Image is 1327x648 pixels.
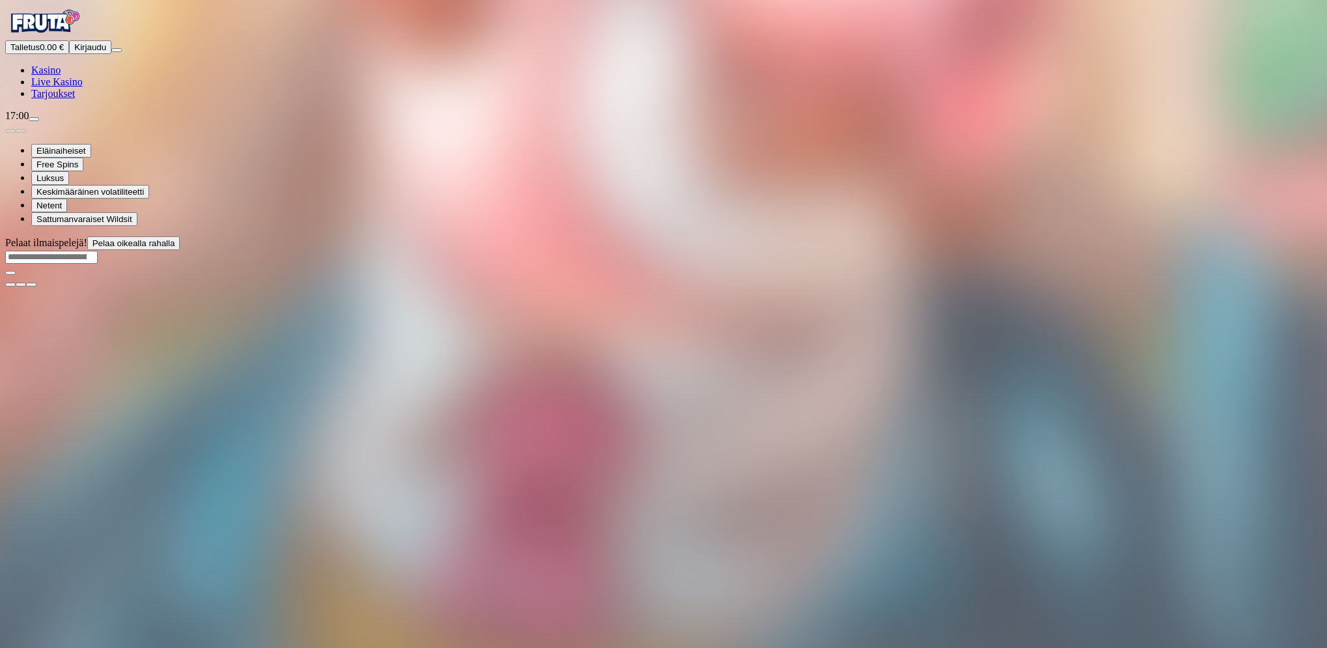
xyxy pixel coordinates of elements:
span: Pelaa oikealla rahalla [93,238,175,248]
div: Pelaat ilmaispelejä! [5,236,1322,250]
button: Free Spins [31,158,83,171]
button: Talletusplus icon0.00 € [5,40,69,54]
button: Netent [31,199,67,212]
nav: Primary [5,5,1322,100]
img: Fruta [5,5,83,38]
span: Sattumanvaraiset Wildsit [36,214,132,224]
a: Fruta [5,29,83,40]
button: Pelaa oikealla rahalla [87,236,180,250]
button: Kirjaudu [69,40,111,54]
span: Eläinaiheiset [36,146,86,156]
span: Talletus [10,42,40,52]
span: Tarjoukset [31,88,75,99]
span: 0.00 € [40,42,64,52]
span: 17:00 [5,110,29,121]
button: play icon [5,271,16,275]
button: menu [111,48,122,52]
span: Luksus [36,173,64,183]
span: Kirjaudu [74,42,106,52]
button: fullscreen icon [26,283,36,287]
span: Netent [36,201,62,210]
span: Live Kasino [31,76,83,87]
span: Free Spins [36,160,78,169]
button: next slide [16,129,26,133]
a: gift-inverted iconTarjoukset [31,88,75,99]
input: Search [5,251,98,264]
span: Keskimääräinen volatiliteetti [36,187,144,197]
button: Sattumanvaraiset Wildsit [31,212,137,226]
button: close icon [5,283,16,287]
button: Eläinaiheiset [31,144,91,158]
button: chevron-down icon [16,283,26,287]
button: prev slide [5,129,16,133]
a: poker-chip iconLive Kasino [31,76,83,87]
button: Keskimääräinen volatiliteetti [31,185,149,199]
button: live-chat [29,117,39,121]
button: Luksus [31,171,69,185]
a: diamond iconKasino [31,64,61,76]
span: Kasino [31,64,61,76]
